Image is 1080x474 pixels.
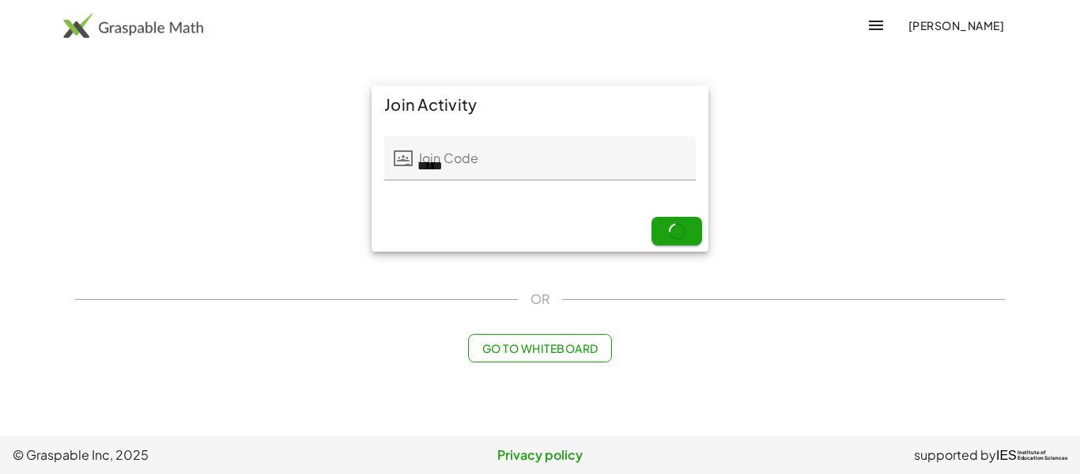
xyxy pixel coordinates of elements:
[908,18,1004,32] span: [PERSON_NAME]
[468,334,611,362] button: Go to Whiteboard
[481,341,598,355] span: Go to Whiteboard
[895,11,1017,40] button: [PERSON_NAME]
[531,290,549,309] span: OR
[364,446,716,465] a: Privacy policy
[1018,450,1067,461] span: Institute of Education Sciences
[996,448,1017,463] span: IES
[372,85,708,123] div: Join Activity
[914,446,996,465] span: supported by
[13,446,364,465] span: © Graspable Inc, 2025
[996,446,1067,465] a: IESInstitute ofEducation Sciences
